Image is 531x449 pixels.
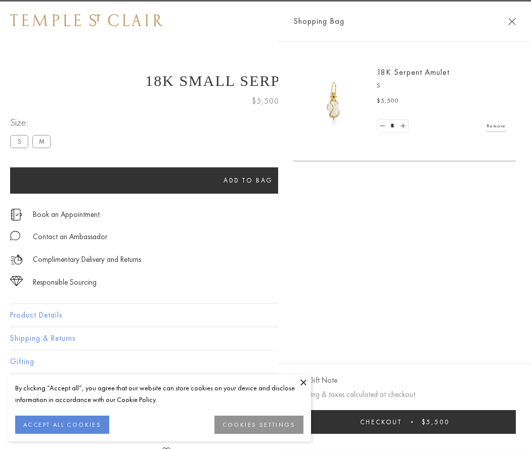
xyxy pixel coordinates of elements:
img: Temple St. Clair [10,14,163,26]
button: Product Details [10,304,521,327]
label: M [32,135,51,148]
button: Add Gift Note [293,374,337,387]
button: Shipping & Returns [10,327,521,350]
button: ACCEPT ALL COOKIES [15,416,109,434]
p: Shipping & taxes calculated at checkout [293,388,516,401]
button: COOKIES SETTINGS [214,416,303,434]
div: By clicking “Accept all”, you agree that our website can store cookies on your device and disclos... [15,382,303,406]
button: Gifting [10,350,521,373]
div: Responsible Sourcing [33,276,97,289]
button: Close Shopping Bag [508,18,516,25]
a: Set quantity to 0 [377,120,387,132]
label: S [10,135,28,148]
span: Size: [10,114,55,131]
a: Remove [486,120,506,131]
span: $5,500 [252,95,279,108]
img: icon_delivery.svg [10,253,23,266]
button: Checkout $5,500 [293,410,516,434]
h1: 18K Small Serpent Amulet [10,72,521,89]
span: Shopping Bag [293,15,344,28]
a: Set quantity to 2 [397,120,408,132]
span: $5,500 [377,96,399,106]
img: MessageIcon-01_2.svg [10,231,20,241]
img: icon_appointment.svg [10,209,22,220]
span: Add to bag [224,176,273,185]
p: Complimentary Delivery and Returns [33,253,141,266]
a: 18K Serpent Amulet [377,67,450,77]
div: Contact an Ambassador [33,231,107,243]
a: Book an Appointment [33,209,100,220]
img: P51836-E11SERPPV [303,71,364,131]
span: Checkout [360,418,402,426]
button: Add to bag [10,167,486,194]
p: S [377,81,506,91]
img: icon_sourcing.svg [10,276,23,286]
span: $5,500 [422,418,450,426]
